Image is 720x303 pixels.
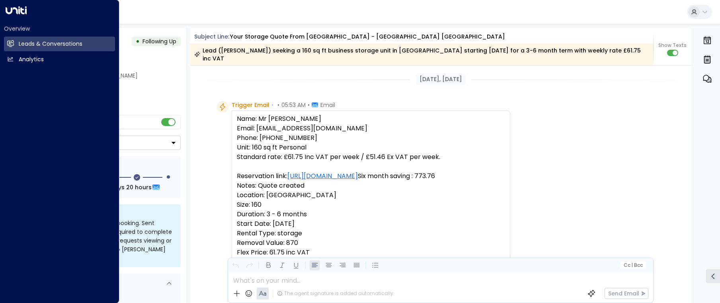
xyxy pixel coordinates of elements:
[658,42,687,49] span: Show Texts
[80,183,152,192] span: In about 1 days 20 hours
[136,34,140,49] div: •
[230,33,505,41] div: Your storage quote from [GEOGRAPHIC_DATA] - [GEOGRAPHIC_DATA] [GEOGRAPHIC_DATA]
[4,52,115,67] a: Analytics
[4,37,115,51] a: Leads & Conversations
[232,101,269,109] span: Trigger Email
[39,183,174,192] div: Next Follow Up:
[631,262,633,268] span: |
[308,101,310,109] span: •
[277,101,279,109] span: •
[4,25,115,33] h2: Overview
[194,33,229,41] span: Subject Line:
[620,262,646,269] button: Cc|Bcc
[277,290,393,297] div: The agent signature is added automatically
[624,262,643,268] span: Cc Bcc
[271,101,273,109] span: •
[244,260,254,270] button: Redo
[287,171,358,181] a: [URL][DOMAIN_NAME]
[416,74,465,85] div: [DATE], [DATE]
[39,163,174,171] div: Follow Up Sequence
[19,40,82,48] h2: Leads & Conversations
[281,101,306,109] span: 05:53 AM
[19,55,44,64] h2: Analytics
[142,37,176,45] span: Following Up
[230,260,240,270] button: Undo
[320,101,335,109] span: Email
[194,47,649,62] div: Lead ([PERSON_NAME]) seeking a 160 sq ft business storage unit in [GEOGRAPHIC_DATA] starting [DAT...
